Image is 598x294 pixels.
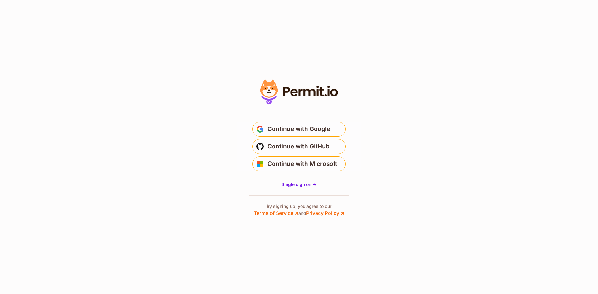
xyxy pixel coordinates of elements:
span: Single sign on -> [282,182,316,187]
span: Continue with GitHub [268,142,330,152]
a: Privacy Policy ↗ [306,210,344,216]
button: Continue with Google [252,122,346,137]
p: By signing up, you agree to our and [254,203,344,217]
span: Continue with Microsoft [268,159,337,169]
a: Single sign on -> [282,181,316,188]
span: Continue with Google [268,124,330,134]
a: Terms of Service ↗ [254,210,298,216]
button: Continue with GitHub [252,139,346,154]
button: Continue with Microsoft [252,156,346,171]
